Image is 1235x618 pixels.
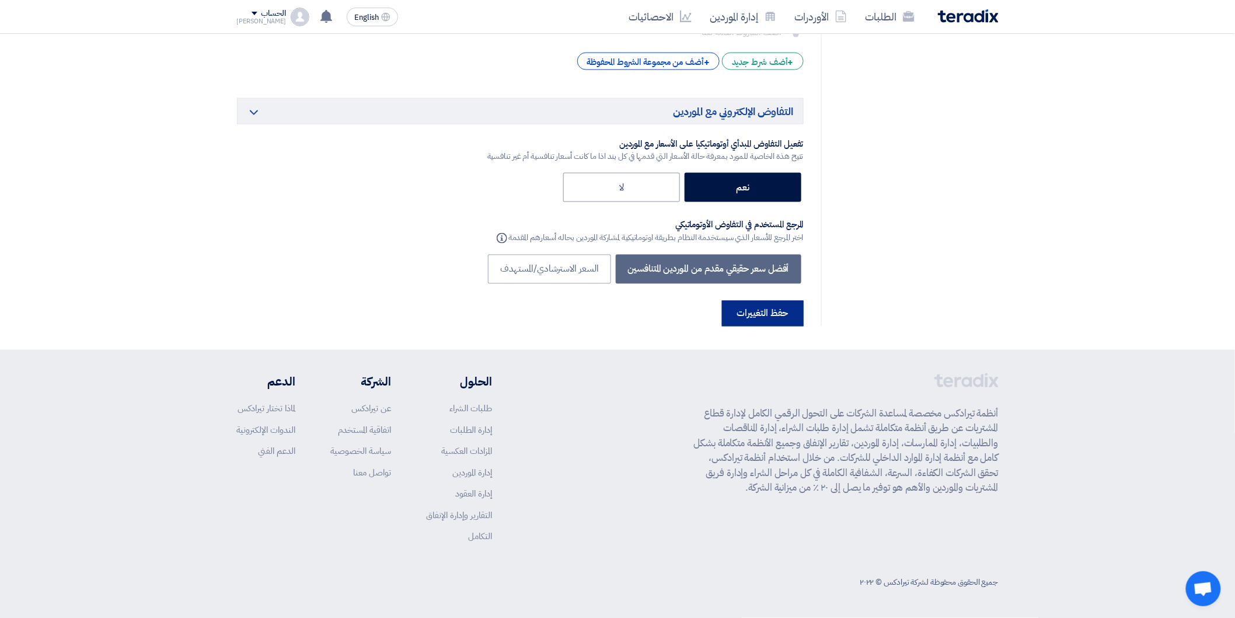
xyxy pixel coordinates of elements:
[237,373,296,391] li: الدعم
[259,445,296,458] a: الدعم الفني
[338,424,391,437] a: اتفاقية المستخدم
[856,3,924,30] a: الطلبات
[616,255,801,284] label: أفضل سعر حقيقي مقدم من الموردين المتنافسين
[487,138,804,150] div: تفعيل التفاوض المبدأي أوتوماتيكيا على الأسعار مع الموردين
[351,402,391,415] a: عن تيرادكس
[237,98,804,124] h5: التفاوض الإلكتروني مع الموردين
[563,173,680,202] label: لا
[488,255,611,284] label: السعر الاسترشادي/المستهدف
[487,150,804,162] div: تتيح هذة الخاصية للمورد بمعرفة حالة الأسعار التي قدمها في كل بند اذا ما كانت أسعار تنافسية أم غير...
[353,467,391,480] a: تواصل معنا
[468,530,492,543] a: التكامل
[237,18,287,25] div: [PERSON_NAME]
[354,13,379,22] span: English
[330,373,391,391] li: الشركة
[938,9,999,23] img: Teradix logo
[722,301,804,327] button: حفظ التغييرات
[860,577,998,589] div: جميع الحقوق محفوظة لشركة تيرادكس © ٢٠٢٢
[620,3,701,30] a: الاحصائيات
[1186,571,1221,606] a: Open chat
[330,445,391,458] a: سياسة الخصوصية
[426,509,492,522] a: التقارير وإدارة الإنفاق
[449,402,492,415] a: طلبات الشراء
[237,424,296,437] a: الندوات الإلكترونية
[788,55,794,70] span: +
[426,373,492,391] li: الحلول
[347,8,398,26] button: English
[494,230,804,244] div: اختر المرجع للأسعار الذي سيستخدمة النظام بطريقة اوتوماتيكية لمشاركة الموردين بحاله أسعارهم المقدمة
[704,55,710,70] span: +
[261,9,286,19] div: الحساب
[494,219,804,231] div: المرجع المستخدم في التفاوض الأوتوماتيكي
[452,467,492,480] a: إدارة الموردين
[238,402,296,415] a: لماذا تختار تيرادكس
[722,53,804,70] div: أضف شرط جديد
[441,445,492,458] a: المزادات العكسية
[577,53,720,70] div: أضف من مجموعة الشروط المحفوظة
[694,407,999,496] p: أنظمة تيرادكس مخصصة لمساعدة الشركات على التحول الرقمي الكامل لإدارة قطاع المشتريات عن طريق أنظمة ...
[291,8,309,26] img: profile_test.png
[786,3,856,30] a: الأوردرات
[450,424,492,437] a: إدارة الطلبات
[685,173,801,202] label: نعم
[701,3,786,30] a: إدارة الموردين
[455,488,492,501] a: إدارة العقود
